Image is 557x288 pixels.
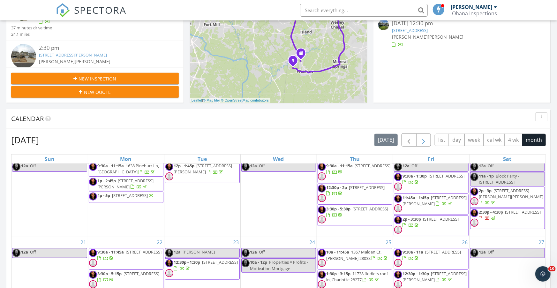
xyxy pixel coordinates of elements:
[488,249,494,255] span: Off
[327,249,350,255] span: 10a - 11:45a
[300,4,428,17] input: Search everything...
[89,163,97,171] img: img_7436.jpg
[11,114,44,123] span: Calendar
[403,271,429,277] span: 12:30p - 1:30p
[394,215,469,236] a: 2p - 3:30p [STREET_ADDRESS]
[98,163,124,169] span: 9:30a - 11:15a
[98,271,122,277] span: 3:30p - 5:15p
[394,248,469,269] a: 9:30a - 11a [STREET_ADDRESS]
[112,193,148,198] span: [STREET_ADDRESS]
[349,155,361,163] a: Thursday
[327,163,353,169] span: 9:30a - 11:15a
[505,134,523,146] button: 4 wk
[318,162,392,183] a: 9:30a - 11:15a [STREET_ADDRESS]
[89,271,97,279] img: img_7436.jpg
[470,208,545,229] a: 2:30p - 4:30p [STREET_ADDRESS]
[327,185,347,190] span: 12:30p - 2p
[196,155,208,163] a: Tuesday
[479,209,541,221] a: 2:30p - 4:30p [STREET_ADDRESS]
[98,249,162,261] a: 9:30a - 11:45a [STREET_ADDRESS]
[402,133,417,147] button: Previous month
[317,151,393,237] td: Go to September 18, 2025
[318,271,326,279] img: img_7436.jpg
[537,237,546,247] a: Go to September 27, 2025
[423,216,459,222] span: [STREET_ADDRESS]
[327,271,388,283] span: 11738 fiddlers roof ln, Charlotte 28277
[79,75,117,82] span: New Inspection
[479,173,519,185] span: Block Party - [STREET_ADDRESS]
[470,197,478,205] img: default-user-f0147aede5fd5fa78ca7ade42f37bd4542148d508eef1c3d3ea960f66861d68b.jpg
[165,258,240,279] a: 12:30p - 1:30p [STREET_ADDRESS]
[470,163,478,171] img: img_7436.jpg
[403,173,465,185] a: 9:30a - 1:30p [STREET_ADDRESS]
[505,209,541,215] span: [STREET_ADDRESS]
[165,172,173,180] img: default-user-f0147aede5fd5fa78ca7ade42f37bd4542148d508eef1c3d3ea960f66861d68b.jpg
[21,163,28,169] span: 12a
[318,172,326,180] img: default-user-f0147aede5fd5fa78ca7ade42f37bd4542148d508eef1c3d3ea960f66861d68b.jpg
[327,185,385,196] a: 12:30p - 2p [STREET_ADDRESS]
[12,249,20,257] img: img_7436.jpg
[378,19,546,48] a: [DATE] 12:30 pm [STREET_ADDRESS] [PERSON_NAME][PERSON_NAME]
[374,134,398,146] button: [DATE]
[165,269,173,277] img: default-user-f0147aede5fd5fa78ca7ade42f37bd4542148d508eef1c3d3ea960f66861d68b.jpg
[394,172,469,193] a: 9:30a - 1:30p [STREET_ADDRESS]
[470,173,478,181] img: img_7436.jpg
[479,188,492,193] span: 2p - 3p
[11,133,39,146] h2: [DATE]
[451,4,493,10] div: [PERSON_NAME]
[479,173,494,179] span: 11a - 1p
[403,195,429,201] span: 11:45a - 1:45p
[393,151,469,237] td: Go to September 19, 2025
[174,163,195,169] span: 12p - 1:45p
[470,188,478,196] img: img_7436.jpg
[449,134,465,146] button: day
[11,25,52,31] div: 37 minutes drive time
[156,237,164,247] a: Go to September 22, 2025
[318,163,326,171] img: img_7436.jpg
[250,259,267,265] span: 10a - 12p
[318,184,392,205] a: 12:30p - 2p [STREET_ADDRESS]
[126,249,162,255] span: [STREET_ADDRESS]
[221,98,269,102] a: © OpenStreetMap contributors
[74,3,127,17] span: SPECTORA
[39,58,75,64] span: [PERSON_NAME]
[89,193,97,201] img: img_7436.jpg
[39,52,107,58] a: [STREET_ADDRESS][PERSON_NAME]
[318,248,392,269] a: 10a - 11:45a 1357 Malden Ct, [PERSON_NAME] 28033
[403,195,467,207] span: [STREET_ADDRESS][PERSON_NAME]
[202,259,238,265] span: [STREET_ADDRESS]
[327,271,351,277] span: 1:30p - 3:15p
[435,134,449,146] button: list
[479,188,544,206] a: 2p - 3p [STREET_ADDRESS][PERSON_NAME][PERSON_NAME]
[394,194,469,215] a: 11:45a - 1:45p [STREET_ADDRESS][PERSON_NAME]
[75,58,111,64] span: [PERSON_NAME]
[165,249,173,257] img: img_7436.jpg
[190,98,270,103] div: |
[403,195,467,207] a: 11:45a - 1:45p [STREET_ADDRESS][PERSON_NAME]
[98,178,154,190] span: [STREET_ADDRESS][PERSON_NAME]
[84,89,111,95] span: New Quote
[403,216,421,222] span: 2p - 3:30p
[308,237,317,247] a: Go to September 24, 2025
[56,3,70,17] img: The Best Home Inspection Software - Spectora
[174,259,200,265] span: 12:30p - 1:30p
[488,163,494,169] span: Off
[232,237,240,247] a: Go to September 23, 2025
[403,271,467,283] a: 12:30p - 1:30p [STREET_ADDRESS][PERSON_NAME]
[165,162,240,183] a: 12p - 1:45p [STREET_ADDRESS][PERSON_NAME]
[250,249,257,255] span: 12a
[183,249,215,255] span: [PERSON_NAME]
[192,98,202,102] a: Leaflet
[479,188,544,200] span: [STREET_ADDRESS][PERSON_NAME][PERSON_NAME]
[43,155,56,163] a: Sunday
[174,259,238,271] a: 12:30p - 1:30p [STREET_ADDRESS]
[392,19,532,27] div: [DATE] 12:30 pm
[425,249,461,255] span: [STREET_ADDRESS]
[394,271,402,279] img: img_7436.jpg
[301,53,305,57] div: 3617 Providence Rd S, Waxhaw North Carolina 28173
[394,259,402,267] img: default-user-f0147aede5fd5fa78ca7ade42f37bd4542148d508eef1c3d3ea960f66861d68b.jpg
[403,249,424,255] span: 9:30a - 11a
[394,226,402,234] img: default-user-f0147aede5fd5fa78ca7ade42f37bd4542148d508eef1c3d3ea960f66861d68b.jpg
[327,206,351,212] span: 3:30p - 5:30p
[98,178,116,184] span: 1p - 2:45p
